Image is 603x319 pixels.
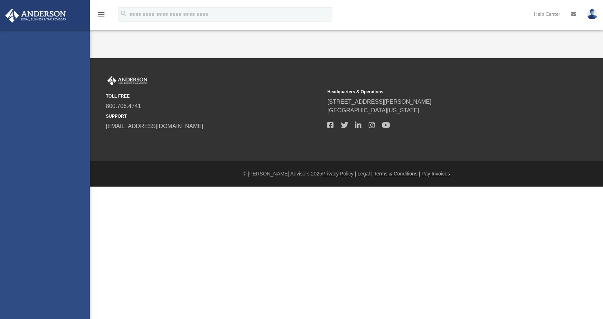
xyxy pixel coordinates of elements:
[322,171,356,177] a: Privacy Policy |
[374,171,420,177] a: Terms & Conditions |
[106,123,203,129] a: [EMAIL_ADDRESS][DOMAIN_NAME]
[97,14,106,19] a: menu
[106,76,149,85] img: Anderson Advisors Platinum Portal
[90,170,603,178] div: © [PERSON_NAME] Advisors 2025
[106,103,141,109] a: 800.706.4741
[421,171,450,177] a: Pay Invoices
[327,89,544,95] small: Headquarters & Operations
[97,10,106,19] i: menu
[327,107,419,113] a: [GEOGRAPHIC_DATA][US_STATE]
[120,10,128,18] i: search
[106,113,322,119] small: SUPPORT
[587,9,598,19] img: User Pic
[106,93,322,99] small: TOLL FREE
[357,171,373,177] a: Legal |
[327,99,431,105] a: [STREET_ADDRESS][PERSON_NAME]
[3,9,68,23] img: Anderson Advisors Platinum Portal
